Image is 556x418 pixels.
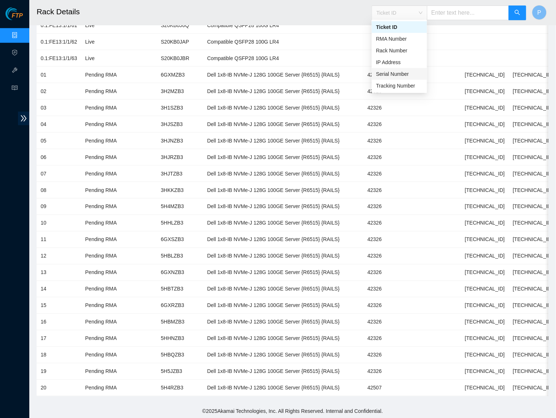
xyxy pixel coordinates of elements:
[37,330,81,347] td: 17
[203,83,364,100] td: Dell 1x8-IB NVMe-J 128G 100GE Server {R6515} {RAILS}
[364,347,413,363] td: 42326
[203,330,364,347] td: Dell 1x8-IB NVMe-J 128G 100GE Server {R6515} {RAILS}
[12,82,18,96] span: read
[81,182,121,199] td: Pending RMA
[81,232,121,248] td: Pending RMA
[157,133,203,149] td: 3HJNZB3
[81,363,121,380] td: Pending RMA
[203,347,364,363] td: Dell 1x8-IB NVMe-J 128G 100GE Server {R6515} {RAILS}
[461,265,509,281] td: [TECHNICAL_ID]
[203,232,364,248] td: Dell 1x8-IB NVMe-J 128G 100GE Server {R6515} {RAILS}
[37,116,81,133] td: 04
[37,182,81,199] td: 08
[376,82,423,90] div: Tracking Number
[157,215,203,232] td: 5HHLZB3
[157,248,203,265] td: 5HBLZB3
[461,330,509,347] td: [TECHNICAL_ID]
[364,281,413,297] td: 42326
[37,265,81,281] td: 13
[364,166,413,182] td: 42326
[37,232,81,248] td: 11
[81,347,121,363] td: Pending RMA
[372,33,427,45] div: RMA Number
[37,347,81,363] td: 18
[461,215,509,232] td: [TECHNICAL_ID]
[81,281,121,297] td: Pending RMA
[81,330,121,347] td: Pending RMA
[538,8,542,17] span: P
[157,363,203,380] td: 5H5JZB3
[157,297,203,314] td: 6GXRZB3
[81,248,121,265] td: Pending RMA
[364,265,413,281] td: 42326
[461,100,509,116] td: [TECHNICAL_ID]
[427,5,509,20] input: Enter text here...
[203,100,364,116] td: Dell 1x8-IB NVMe-J 128G 100GE Server {R6515} {RAILS}
[37,133,81,149] td: 05
[12,12,23,19] span: FTP
[376,70,423,78] div: Serial Number
[81,199,121,215] td: Pending RMA
[364,133,413,149] td: 42326
[157,67,203,83] td: 6GXMZB3
[364,380,413,396] td: 42507
[364,67,413,83] td: 42326
[372,56,427,68] div: IP Address
[461,116,509,133] td: [TECHNICAL_ID]
[157,17,203,34] td: S20KB0J6Q
[81,133,121,149] td: Pending RMA
[37,34,81,50] td: 0.1:FE13:1/1/62
[364,248,413,265] td: 42326
[461,149,509,166] td: [TECHNICAL_ID]
[364,215,413,232] td: 42326
[461,380,509,396] td: [TECHNICAL_ID]
[461,248,509,265] td: [TECHNICAL_ID]
[461,281,509,297] td: [TECHNICAL_ID]
[509,5,526,20] button: search
[5,7,37,20] img: Akamai Technologies
[81,380,121,396] td: Pending RMA
[364,232,413,248] td: 42326
[364,100,413,116] td: 42326
[203,297,364,314] td: Dell 1x8-IB NVMe-J 128G 100GE Server {R6515} {RAILS}
[157,50,203,67] td: S20KB0JBR
[37,17,81,34] td: 0.1:FE13:1/1/61
[37,166,81,182] td: 07
[203,149,364,166] td: Dell 1x8-IB NVMe-J 128G 100GE Server {R6515} {RAILS}
[37,380,81,396] td: 20
[203,363,364,380] td: Dell 1x8-IB NVMe-J 128G 100GE Server {R6515} {RAILS}
[364,199,413,215] td: 42326
[376,47,423,55] div: Rack Number
[461,83,509,100] td: [TECHNICAL_ID]
[37,248,81,265] td: 12
[81,50,121,67] td: Live
[203,166,364,182] td: Dell 1x8-IB NVMe-J 128G 100GE Server {R6515} {RAILS}
[377,7,423,18] span: Ticket ID
[532,5,547,20] button: P
[461,363,509,380] td: [TECHNICAL_ID]
[37,281,81,297] td: 14
[37,83,81,100] td: 02
[81,83,121,100] td: Pending RMA
[81,215,121,232] td: Pending RMA
[203,50,364,67] td: Compatible QSFP28 100G LR4
[515,10,520,16] span: search
[37,297,81,314] td: 15
[372,21,427,33] div: Ticket ID
[157,265,203,281] td: 6GXNZB3
[461,182,509,199] td: [TECHNICAL_ID]
[37,215,81,232] td: 10
[203,281,364,297] td: Dell 1x8-IB NVMe-J 128G 100GE Server {R6515} {RAILS}
[81,34,121,50] td: Live
[157,199,203,215] td: 5H4MZB3
[81,297,121,314] td: Pending RMA
[81,17,121,34] td: Live
[37,363,81,380] td: 19
[461,347,509,363] td: [TECHNICAL_ID]
[157,380,203,396] td: 5H4RZB3
[157,149,203,166] td: 3HJRZB3
[157,83,203,100] td: 3H2MZB3
[376,23,423,31] div: Ticket ID
[157,116,203,133] td: 3HJSZB3
[157,314,203,330] td: 5HBMZB3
